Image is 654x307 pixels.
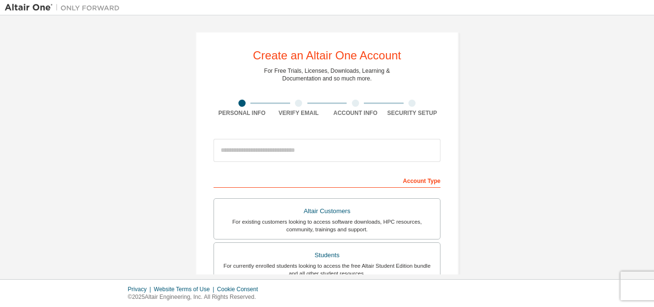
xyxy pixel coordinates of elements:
div: Altair Customers [220,205,434,218]
p: © 2025 Altair Engineering, Inc. All Rights Reserved. [128,293,264,301]
div: Verify Email [271,109,327,117]
div: Privacy [128,285,154,293]
div: Website Terms of Use [154,285,217,293]
div: Cookie Consent [217,285,263,293]
div: Create an Altair One Account [253,50,401,61]
div: For Free Trials, Licenses, Downloads, Learning & Documentation and so much more. [264,67,390,82]
div: Account Info [327,109,384,117]
div: Personal Info [214,109,271,117]
div: For currently enrolled students looking to access the free Altair Student Edition bundle and all ... [220,262,434,277]
div: Account Type [214,172,440,188]
div: For existing customers looking to access software downloads, HPC resources, community, trainings ... [220,218,434,233]
div: Security Setup [384,109,441,117]
div: Students [220,249,434,262]
img: Altair One [5,3,124,12]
